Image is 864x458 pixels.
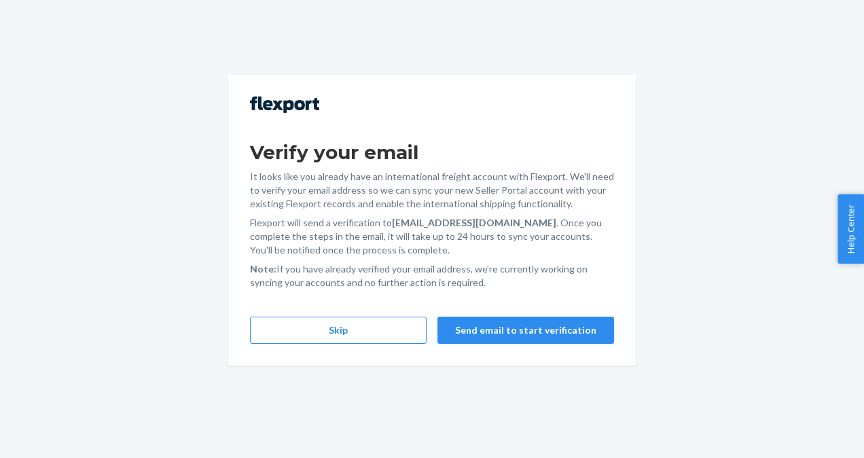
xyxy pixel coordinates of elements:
[437,317,614,344] button: Send email to start verification
[250,216,614,257] p: Flexport will send a verification to . Once you complete the steps in the email, it will take up ...
[392,217,556,228] strong: [EMAIL_ADDRESS][DOMAIN_NAME]
[250,170,614,211] p: It looks like you already have an international freight account with Flexport. We'll need to veri...
[250,96,319,113] img: Flexport logo
[838,194,864,264] button: Help Center
[250,263,276,275] strong: Note:
[250,262,614,289] p: If you have already verified your email address, we're currently working on syncing your accounts...
[250,140,614,164] h1: Verify your email
[250,317,427,344] button: Skip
